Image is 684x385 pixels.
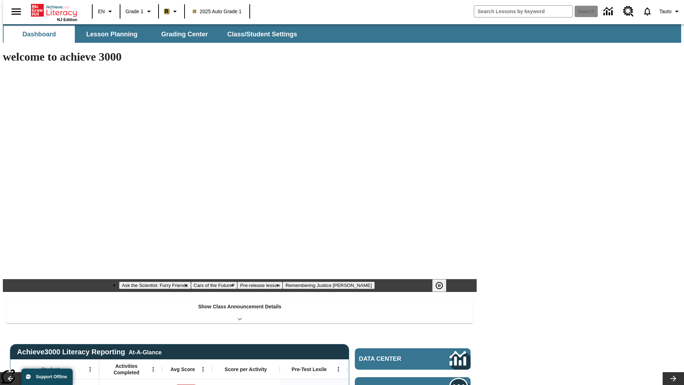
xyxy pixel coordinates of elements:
button: Pause [432,279,446,292]
button: Class/Student Settings [222,26,303,43]
span: Student [41,366,59,373]
button: Open Menu [198,364,208,375]
a: Home [31,3,77,17]
button: Open Menu [85,364,95,375]
a: Notifications [638,2,657,21]
button: Slide 2 Cars of the Future? [191,282,238,289]
span: Achieve3000 Literacy Reporting [17,348,162,356]
span: NJ Edition [57,17,77,22]
button: Boost Class color is light brown. Change class color [161,5,182,18]
span: Pre-Test Lexile [292,366,327,373]
button: Lesson carousel, Next [663,372,684,385]
div: Pause [432,279,454,292]
button: Open Menu [333,364,344,375]
span: Grade 1 [125,8,144,15]
button: Grading Center [149,26,220,43]
div: SubNavbar [3,26,304,43]
a: Data Center [599,2,619,21]
button: Support Offline [21,369,73,385]
span: Support Offline [36,374,67,379]
button: Open Menu [148,364,159,375]
span: Score per Activity [225,366,267,373]
button: Lesson Planning [76,26,147,43]
span: Activities Completed [103,363,150,376]
button: Dashboard [4,26,75,43]
button: Slide 1 Ask the Scientist: Furry Friends [119,282,191,289]
div: Home [31,2,77,22]
button: Profile/Settings [657,5,684,18]
span: B [165,7,169,16]
p: Show Class Announcement Details [198,303,281,310]
button: Grade: Grade 1, Select a grade [123,5,156,18]
div: At-A-Glance [129,348,161,356]
button: Language: EN, Select a language [95,5,118,18]
h1: welcome to achieve 3000 [3,50,477,63]
button: Slide 4 Remembering Justice O'Connor [283,282,374,289]
input: search field [474,6,572,17]
button: Open side menu [6,1,27,22]
span: Data Center [359,355,426,363]
span: Tauto [659,8,672,15]
span: 2025 Auto Grade 1 [193,8,242,15]
button: Slide 3 Pre-release lesson [237,282,283,289]
a: Data Center [355,348,471,370]
span: EN [98,8,105,15]
span: Avg Score [170,366,195,373]
a: Resource Center, Will open in new tab [619,2,638,21]
div: Show Class Announcement Details [6,299,473,323]
div: SubNavbar [3,24,681,43]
